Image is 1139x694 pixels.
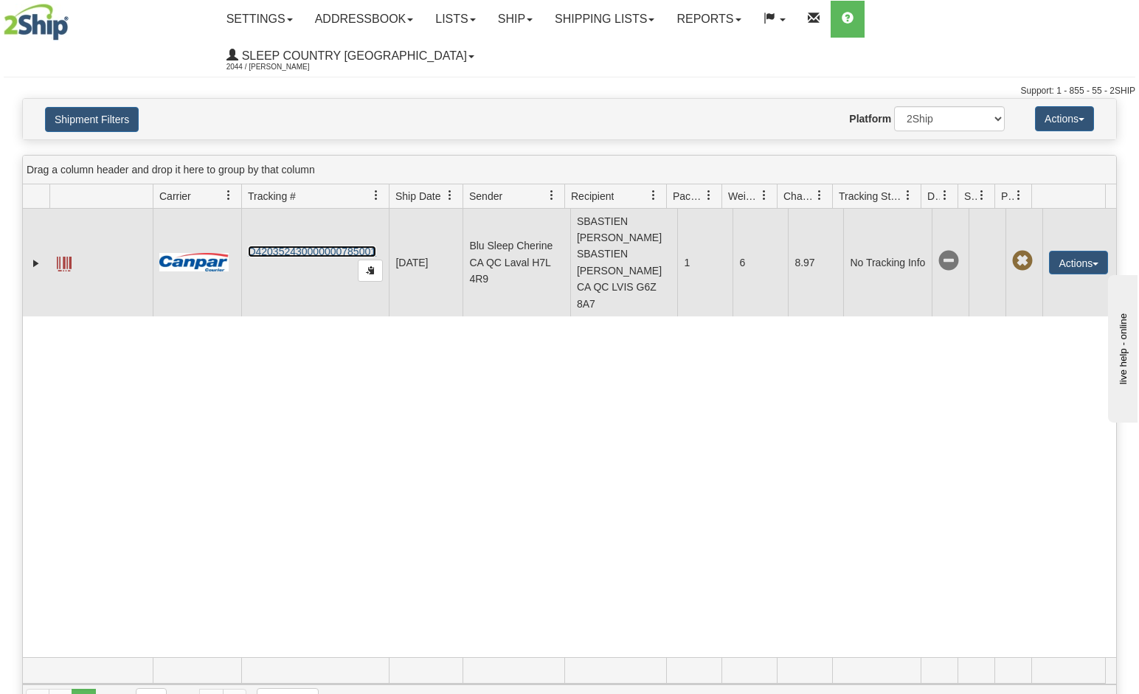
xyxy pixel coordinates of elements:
td: SBASTIEN [PERSON_NAME] SBASTIEN [PERSON_NAME] CA QC LVIS G6Z 8A7 [570,209,678,316]
a: Reports [665,1,752,38]
a: Recipient filter column settings [641,183,666,208]
span: Sleep Country [GEOGRAPHIC_DATA] [238,49,467,62]
div: grid grouping header [23,156,1116,184]
a: Packages filter column settings [696,183,721,208]
a: Sleep Country [GEOGRAPHIC_DATA] 2044 / [PERSON_NAME] [215,38,485,74]
iframe: chat widget [1105,271,1138,422]
td: 1 [677,209,733,316]
span: Sender [469,189,502,204]
td: Blu Sleep Cherine CA QC Laval H7L 4R9 [463,209,570,316]
button: Actions [1049,251,1108,274]
img: 14 - Canpar [159,253,229,271]
a: Pickup Status filter column settings [1006,183,1031,208]
a: Charge filter column settings [807,183,832,208]
span: Pickup Status [1001,189,1014,204]
a: Weight filter column settings [752,183,777,208]
button: Shipment Filters [45,107,139,132]
a: Shipping lists [544,1,665,38]
span: Tracking # [248,189,296,204]
a: Addressbook [304,1,425,38]
a: Sender filter column settings [539,183,564,208]
div: live help - online [11,13,136,24]
span: Packages [673,189,704,204]
div: Support: 1 - 855 - 55 - 2SHIP [4,85,1135,97]
button: Copy to clipboard [358,260,383,282]
span: Recipient [571,189,614,204]
a: Lists [424,1,486,38]
span: Ship Date [395,189,440,204]
td: 6 [733,209,788,316]
span: Charge [783,189,814,204]
span: 2044 / [PERSON_NAME] [226,60,337,74]
a: Ship Date filter column settings [437,183,463,208]
span: No Tracking Info [938,251,959,271]
td: [DATE] [389,209,463,316]
button: Actions [1035,106,1094,131]
span: Tracking Status [839,189,903,204]
span: Pickup Not Assigned [1012,251,1033,271]
a: Carrier filter column settings [216,183,241,208]
a: Expand [29,256,44,271]
a: Shipment Issues filter column settings [969,183,994,208]
label: Platform [849,111,891,126]
a: Label [57,250,72,274]
td: 8.97 [788,209,843,316]
span: Carrier [159,189,191,204]
a: Ship [487,1,544,38]
span: Shipment Issues [964,189,977,204]
a: D420352430000000785001 [248,246,376,257]
span: Weight [728,189,759,204]
span: Delivery Status [927,189,940,204]
td: No Tracking Info [843,209,932,316]
a: Tracking Status filter column settings [896,183,921,208]
a: Delivery Status filter column settings [932,183,958,208]
a: Tracking # filter column settings [364,183,389,208]
img: logo2044.jpg [4,4,69,41]
a: Settings [215,1,304,38]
